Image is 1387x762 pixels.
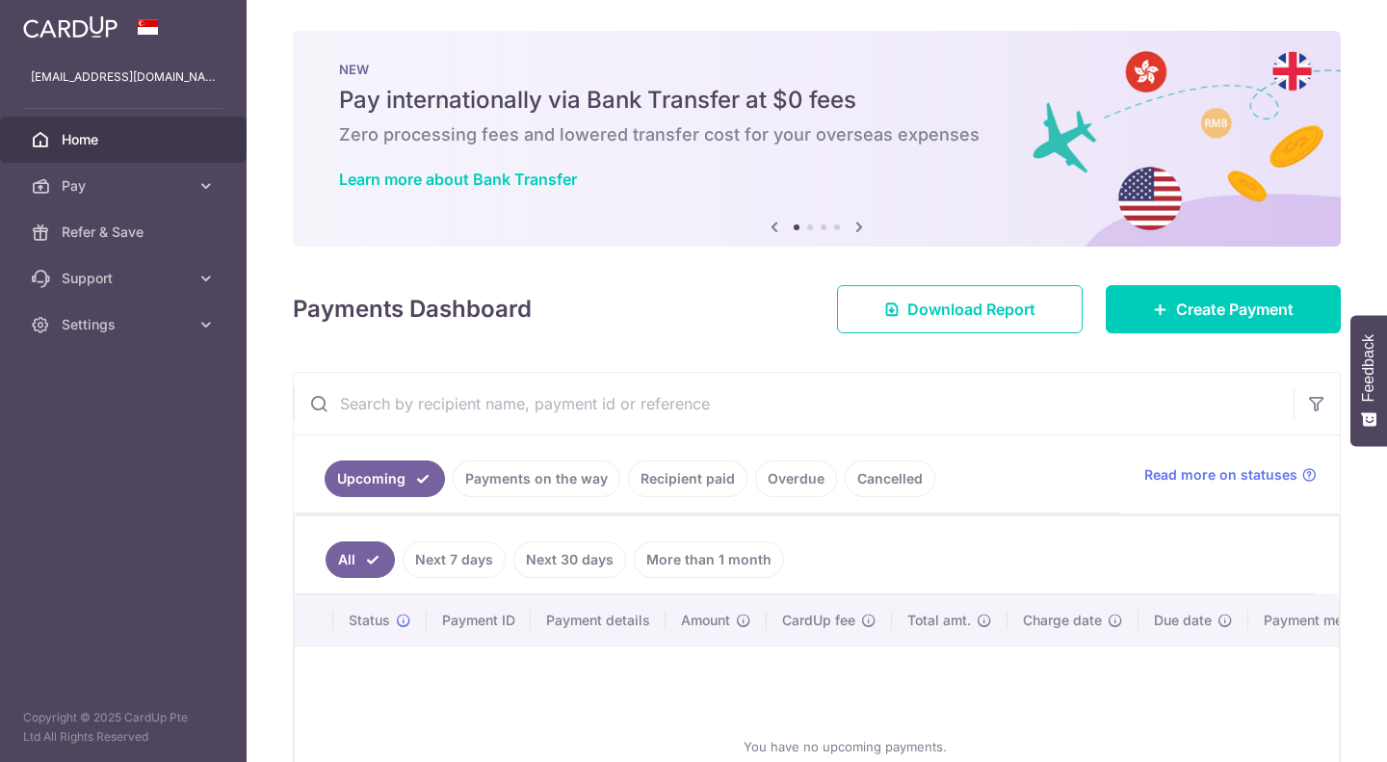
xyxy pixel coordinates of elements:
h5: Pay internationally via Bank Transfer at $0 fees [339,85,1295,116]
span: Read more on statuses [1144,465,1297,485]
span: Settings [62,315,189,334]
span: Feedback [1360,334,1377,402]
a: Recipient paid [628,460,747,497]
p: NEW [339,62,1295,77]
a: Download Report [837,285,1083,333]
a: Next 30 days [513,541,626,578]
a: Payments on the way [453,460,620,497]
img: CardUp [23,15,118,39]
th: Payment details [531,595,666,645]
a: Cancelled [845,460,935,497]
a: Upcoming [325,460,445,497]
span: Help [43,13,83,31]
a: All [326,541,395,578]
p: [EMAIL_ADDRESS][DOMAIN_NAME] [31,67,216,87]
a: Read more on statuses [1144,465,1317,485]
span: Support [62,269,189,288]
span: Create Payment [1176,298,1294,321]
span: CardUp fee [782,611,855,630]
h4: Payments Dashboard [293,292,532,327]
span: Total amt. [907,611,971,630]
span: Home [62,130,189,149]
input: Search by recipient name, payment id or reference [294,373,1294,434]
a: Overdue [755,460,837,497]
span: Status [349,611,390,630]
span: Amount [681,611,730,630]
th: Payment ID [427,595,531,645]
a: Next 7 days [403,541,506,578]
span: Pay [62,176,189,196]
span: Due date [1154,611,1212,630]
a: Create Payment [1106,285,1341,333]
span: Refer & Save [62,223,189,242]
img: Bank transfer banner [293,31,1341,247]
span: Download Report [907,298,1035,321]
h6: Zero processing fees and lowered transfer cost for your overseas expenses [339,123,1295,146]
span: Charge date [1023,611,1102,630]
a: More than 1 month [634,541,784,578]
a: Learn more about Bank Transfer [339,170,577,189]
button: Feedback - Show survey [1350,315,1387,446]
